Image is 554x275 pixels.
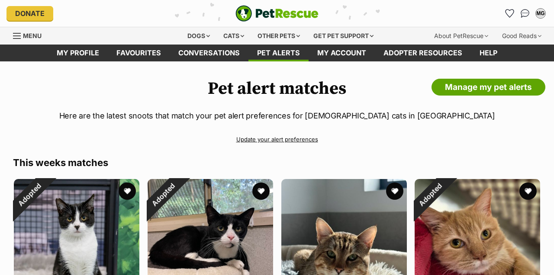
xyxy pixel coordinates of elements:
[307,27,380,45] div: Get pet support
[496,27,548,45] div: Good Reads
[252,182,270,200] button: favourite
[518,6,532,20] a: Conversations
[471,45,506,61] a: Help
[217,27,250,45] div: Cats
[181,27,216,45] div: Dogs
[170,45,248,61] a: conversations
[502,6,516,20] a: Favourites
[251,27,306,45] div: Other pets
[375,45,471,61] a: Adopter resources
[6,6,53,21] a: Donate
[432,79,545,96] a: Manage my pet alerts
[235,5,319,22] a: PetRescue
[13,110,541,122] p: Here are the latest snoots that match your pet alert preferences for [DEMOGRAPHIC_DATA] cats in [...
[403,167,458,222] div: Adopted
[108,45,170,61] a: Favourites
[13,157,541,169] h3: This weeks matches
[235,5,319,22] img: logo-e224e6f780fb5917bec1dbf3a21bbac754714ae5b6737aabdf751b685950b380.svg
[136,167,191,222] div: Adopted
[248,45,309,61] a: Pet alerts
[309,45,375,61] a: My account
[534,6,548,20] button: My account
[13,79,541,99] h1: Pet alert matches
[536,9,545,18] div: MG
[119,182,136,200] button: favourite
[521,9,530,18] img: chat-41dd97257d64d25036548639549fe6c8038ab92f7586957e7f3b1b290dea8141.svg
[386,182,403,200] button: favourite
[48,45,108,61] a: My profile
[23,32,42,39] span: Menu
[13,132,541,147] a: Update your alert preferences
[2,167,57,222] div: Adopted
[502,6,548,20] ul: Account quick links
[519,182,537,200] button: favourite
[13,27,48,43] a: Menu
[428,27,494,45] div: About PetRescue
